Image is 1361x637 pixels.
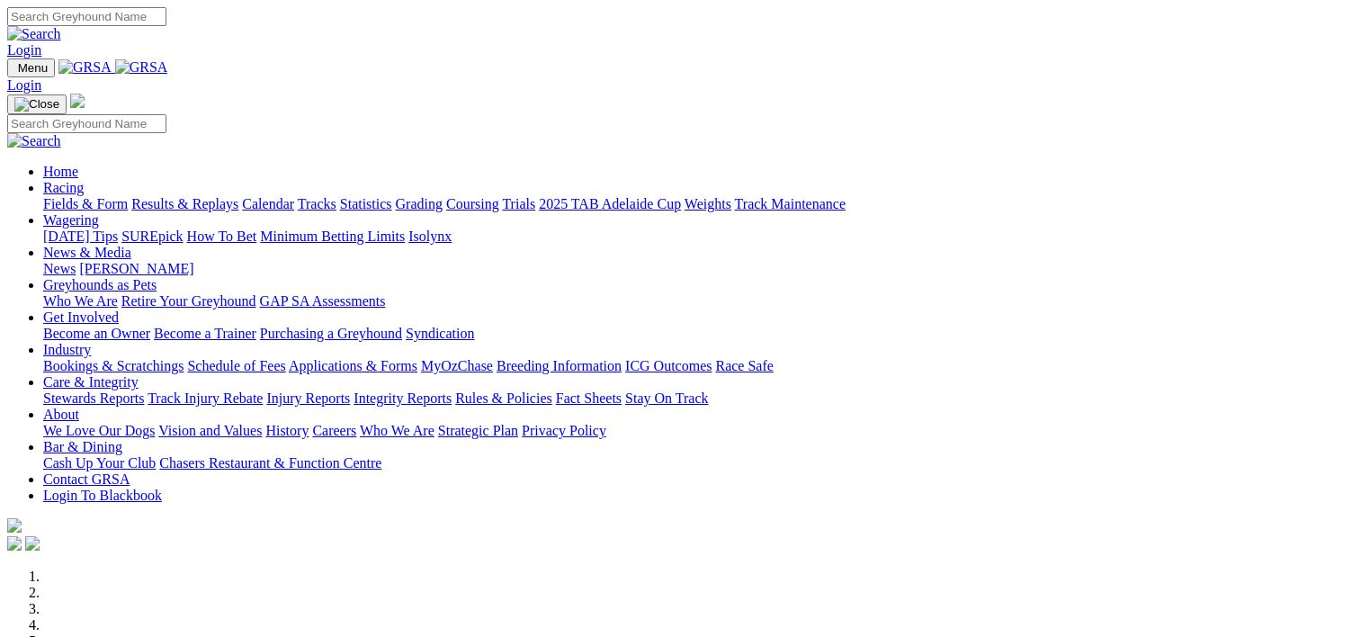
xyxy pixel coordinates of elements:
[43,390,144,406] a: Stewards Reports
[298,196,336,211] a: Tracks
[14,97,59,112] img: Close
[43,277,157,292] a: Greyhounds as Pets
[502,196,535,211] a: Trials
[43,293,1354,310] div: Greyhounds as Pets
[43,358,184,373] a: Bookings & Scratchings
[148,390,263,406] a: Track Injury Rebate
[121,293,256,309] a: Retire Your Greyhound
[735,196,846,211] a: Track Maintenance
[43,245,131,260] a: News & Media
[260,293,386,309] a: GAP SA Assessments
[43,455,1354,471] div: Bar & Dining
[43,261,76,276] a: News
[7,26,61,42] img: Search
[396,196,443,211] a: Grading
[25,536,40,551] img: twitter.svg
[438,423,518,438] a: Strategic Plan
[159,455,381,471] a: Chasers Restaurant & Function Centre
[187,229,257,244] a: How To Bet
[131,196,238,211] a: Results & Replays
[115,59,168,76] img: GRSA
[121,229,183,244] a: SUREpick
[158,423,262,438] a: Vision and Values
[522,423,606,438] a: Privacy Policy
[7,58,55,77] button: Toggle navigation
[43,390,1354,407] div: Care & Integrity
[260,326,402,341] a: Purchasing a Greyhound
[43,407,79,422] a: About
[7,133,61,149] img: Search
[289,358,417,373] a: Applications & Forms
[43,326,1354,342] div: Get Involved
[43,358,1354,374] div: Industry
[43,423,155,438] a: We Love Our Dogs
[7,518,22,533] img: logo-grsa-white.png
[406,326,474,341] a: Syndication
[446,196,499,211] a: Coursing
[421,358,493,373] a: MyOzChase
[625,358,712,373] a: ICG Outcomes
[497,358,622,373] a: Breeding Information
[408,229,452,244] a: Isolynx
[43,293,118,309] a: Who We Are
[625,390,708,406] a: Stay On Track
[539,196,681,211] a: 2025 TAB Adelaide Cup
[7,536,22,551] img: facebook.svg
[187,358,285,373] a: Schedule of Fees
[43,196,1354,212] div: Racing
[715,358,773,373] a: Race Safe
[43,342,91,357] a: Industry
[43,212,99,228] a: Wagering
[455,390,552,406] a: Rules & Policies
[43,374,139,390] a: Care & Integrity
[79,261,193,276] a: [PERSON_NAME]
[7,94,67,114] button: Toggle navigation
[7,42,41,58] a: Login
[43,229,118,244] a: [DATE] Tips
[18,61,48,75] span: Menu
[43,164,78,179] a: Home
[685,196,731,211] a: Weights
[312,423,356,438] a: Careers
[265,423,309,438] a: History
[7,114,166,133] input: Search
[43,439,122,454] a: Bar & Dining
[43,455,156,471] a: Cash Up Your Club
[43,180,84,195] a: Racing
[354,390,452,406] a: Integrity Reports
[242,196,294,211] a: Calendar
[43,229,1354,245] div: Wagering
[43,488,162,503] a: Login To Blackbook
[43,310,119,325] a: Get Involved
[266,390,350,406] a: Injury Reports
[58,59,112,76] img: GRSA
[43,423,1354,439] div: About
[7,77,41,93] a: Login
[43,471,130,487] a: Contact GRSA
[360,423,434,438] a: Who We Are
[7,7,166,26] input: Search
[340,196,392,211] a: Statistics
[43,261,1354,277] div: News & Media
[154,326,256,341] a: Become a Trainer
[43,326,150,341] a: Become an Owner
[260,229,405,244] a: Minimum Betting Limits
[556,390,622,406] a: Fact Sheets
[43,196,128,211] a: Fields & Form
[70,94,85,108] img: logo-grsa-white.png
